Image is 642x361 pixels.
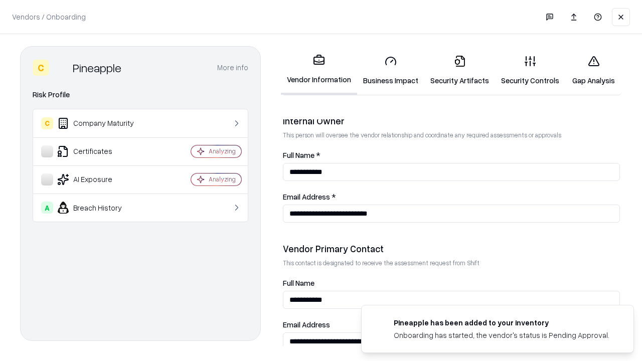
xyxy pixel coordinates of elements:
div: Vendor Primary Contact [283,243,620,255]
label: Email Address * [283,193,620,201]
div: A [41,202,53,214]
a: Vendor Information [281,46,357,95]
button: More info [217,59,248,77]
div: Onboarding has started, the vendor's status is Pending Approval. [394,330,609,340]
p: Vendors / Onboarding [12,12,86,22]
div: Internal Owner [283,115,620,127]
div: Analyzing [209,147,236,155]
p: This contact is designated to receive the assessment request from Shift [283,259,620,267]
div: C [33,60,49,76]
div: C [41,117,53,129]
a: Business Impact [357,47,424,94]
div: Pineapple has been added to your inventory [394,317,609,328]
a: Security Controls [495,47,565,94]
p: This person will oversee the vendor relationship and coordinate any required assessments or appro... [283,131,620,139]
div: Analyzing [209,175,236,184]
a: Security Artifacts [424,47,495,94]
a: Gap Analysis [565,47,622,94]
div: Certificates [41,145,161,157]
label: Email Address [283,321,620,328]
label: Full Name [283,279,620,287]
div: Pineapple [73,60,121,76]
label: Full Name * [283,151,620,159]
div: Risk Profile [33,89,248,101]
div: Breach History [41,202,161,214]
div: AI Exposure [41,173,161,186]
img: pineappleenergy.com [374,317,386,329]
img: Pineapple [53,60,69,76]
div: Company Maturity [41,117,161,129]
